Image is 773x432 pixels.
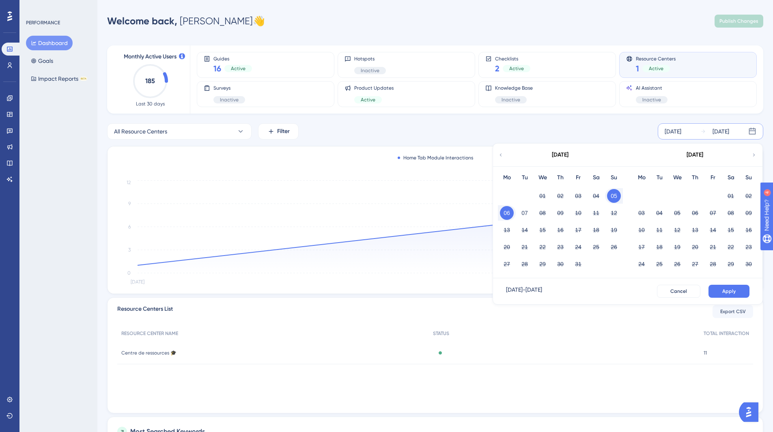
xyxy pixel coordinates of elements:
button: 19 [670,240,684,254]
button: 14 [706,223,720,237]
button: 13 [688,223,702,237]
button: 07 [518,206,532,220]
span: Active [649,65,663,72]
button: 01 [536,189,549,203]
button: Filter [258,123,299,140]
button: 20 [500,240,514,254]
div: Tu [650,173,668,183]
div: Su [605,173,623,183]
button: Impact ReportsBETA [26,71,92,86]
button: Dashboard [26,36,73,50]
button: 17 [635,240,648,254]
button: 30 [553,257,567,271]
button: 01 [724,189,738,203]
button: 18 [589,223,603,237]
button: 27 [500,257,514,271]
span: 2 [495,63,500,74]
span: Last 30 days [136,101,165,107]
span: Knowledge Base [495,85,533,91]
text: 185 [145,77,155,85]
span: Inactive [502,97,520,103]
div: Home Tab Module Interactions [398,155,473,161]
div: Th [686,173,704,183]
div: 4 [56,4,59,11]
span: Resource Centers List [117,304,173,319]
span: Inactive [642,97,661,103]
tspan: 12 [127,180,131,185]
span: Publish Changes [719,18,758,24]
span: Export CSV [720,308,746,315]
div: [DATE] [713,127,729,136]
button: 03 [571,189,585,203]
button: 10 [635,223,648,237]
span: Need Help? [19,2,51,12]
button: 12 [670,223,684,237]
span: Inactive [361,67,379,74]
button: 16 [742,223,756,237]
button: 08 [724,206,738,220]
iframe: UserGuiding AI Assistant Launcher [739,400,763,424]
button: 24 [635,257,648,271]
div: [DATE] [665,127,681,136]
button: 12 [607,206,621,220]
button: 22 [536,240,549,254]
button: 23 [553,240,567,254]
button: Cancel [657,285,700,298]
button: Goals [26,54,58,68]
div: Fr [704,173,722,183]
button: 04 [589,189,603,203]
tspan: 9 [128,201,131,206]
span: TOTAL INTERACTION [704,330,749,337]
span: Apply [722,288,736,294]
button: 09 [553,206,567,220]
button: 25 [652,257,666,271]
button: 24 [571,240,585,254]
button: 20 [688,240,702,254]
div: [DATE] - [DATE] [506,285,542,298]
div: Su [740,173,758,183]
span: Product Updates [354,85,394,91]
button: 31 [571,257,585,271]
button: 14 [518,223,532,237]
button: 04 [652,206,666,220]
div: Sa [722,173,740,183]
span: Active [361,97,375,103]
span: Guides [213,56,252,61]
button: 10 [571,206,585,220]
button: 09 [742,206,756,220]
button: 02 [742,189,756,203]
button: 07 [706,206,720,220]
button: 29 [724,257,738,271]
span: Active [509,65,524,72]
div: We [668,173,686,183]
button: 11 [589,206,603,220]
span: Active [231,65,245,72]
div: [DATE] [552,150,568,160]
button: Apply [708,285,749,298]
span: Cancel [670,288,687,294]
button: 27 [688,257,702,271]
div: Mo [633,173,650,183]
span: All Resource Centers [114,127,167,136]
div: Th [551,173,569,183]
div: Tu [516,173,534,183]
button: 13 [500,223,514,237]
span: 11 [704,350,707,356]
button: 22 [724,240,738,254]
button: All Resource Centers [107,123,252,140]
div: We [534,173,551,183]
span: STATUS [433,330,449,337]
button: 26 [670,257,684,271]
span: Filter [277,127,290,136]
button: 23 [742,240,756,254]
button: 21 [518,240,532,254]
tspan: 0 [127,270,131,276]
button: 19 [607,223,621,237]
button: 21 [706,240,720,254]
div: BETA [80,77,87,81]
button: 06 [688,206,702,220]
div: Fr [569,173,587,183]
button: 25 [589,240,603,254]
div: [DATE] [687,150,703,160]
